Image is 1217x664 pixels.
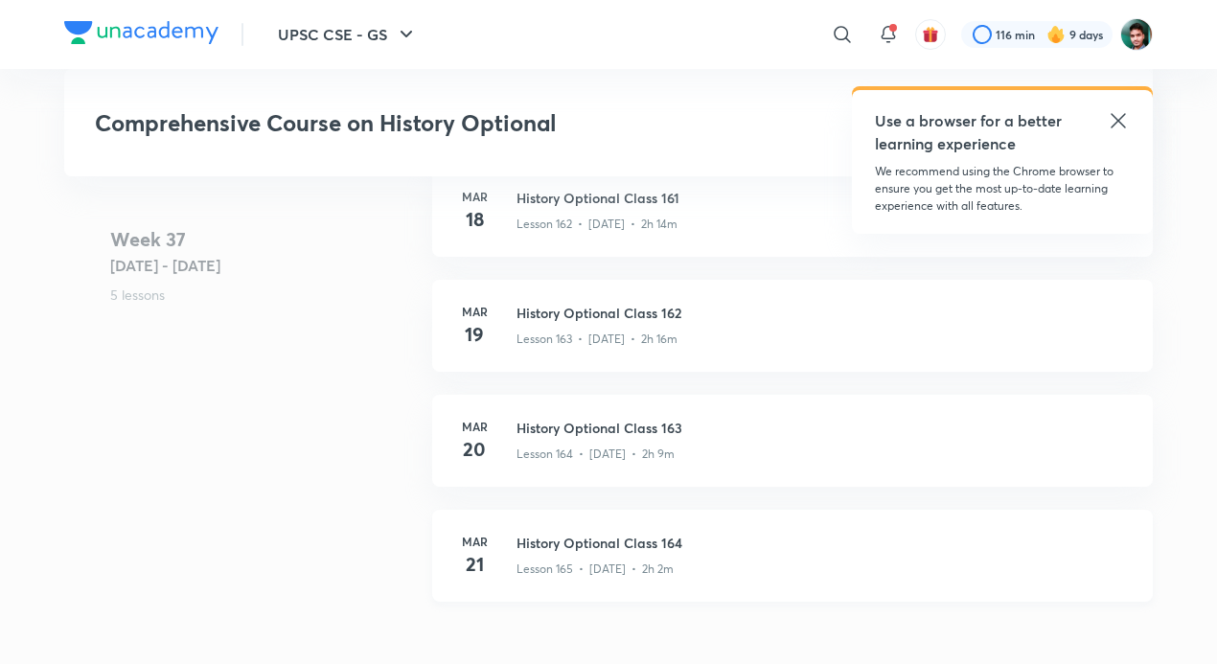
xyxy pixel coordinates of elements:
[455,550,494,579] h4: 21
[455,188,494,205] h6: Mar
[110,225,417,254] h4: Week 37
[915,19,946,50] button: avatar
[455,320,494,349] h4: 19
[455,303,494,320] h6: Mar
[875,163,1130,215] p: We recommend using the Chrome browser to ensure you get the most up-to-date learning experience w...
[517,533,1130,553] h3: History Optional Class 164
[517,561,674,578] p: Lesson 165 • [DATE] • 2h 2m
[875,109,1066,155] h5: Use a browser for a better learning experience
[922,26,939,43] img: avatar
[64,21,218,44] img: Company Logo
[266,15,429,54] button: UPSC CSE - GS
[455,435,494,464] h4: 20
[517,418,1130,438] h3: History Optional Class 163
[517,216,677,233] p: Lesson 162 • [DATE] • 2h 14m
[432,395,1153,510] a: Mar20History Optional Class 163Lesson 164 • [DATE] • 2h 9m
[64,21,218,49] a: Company Logo
[517,303,1130,323] h3: History Optional Class 162
[432,280,1153,395] a: Mar19History Optional Class 162Lesson 163 • [DATE] • 2h 16m
[455,418,494,435] h6: Mar
[95,109,845,137] h3: Comprehensive Course on History Optional
[1046,25,1066,44] img: streak
[455,533,494,550] h6: Mar
[517,188,1130,208] h3: History Optional Class 161
[110,254,417,277] h5: [DATE] - [DATE]
[432,510,1153,625] a: Mar21History Optional Class 164Lesson 165 • [DATE] • 2h 2m
[432,165,1153,280] a: Mar18History Optional Class 161Lesson 162 • [DATE] • 2h 14m
[110,285,417,305] p: 5 lessons
[517,331,677,348] p: Lesson 163 • [DATE] • 2h 16m
[1120,18,1153,51] img: Avinash Gupta
[455,205,494,234] h4: 18
[517,446,675,463] p: Lesson 164 • [DATE] • 2h 9m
